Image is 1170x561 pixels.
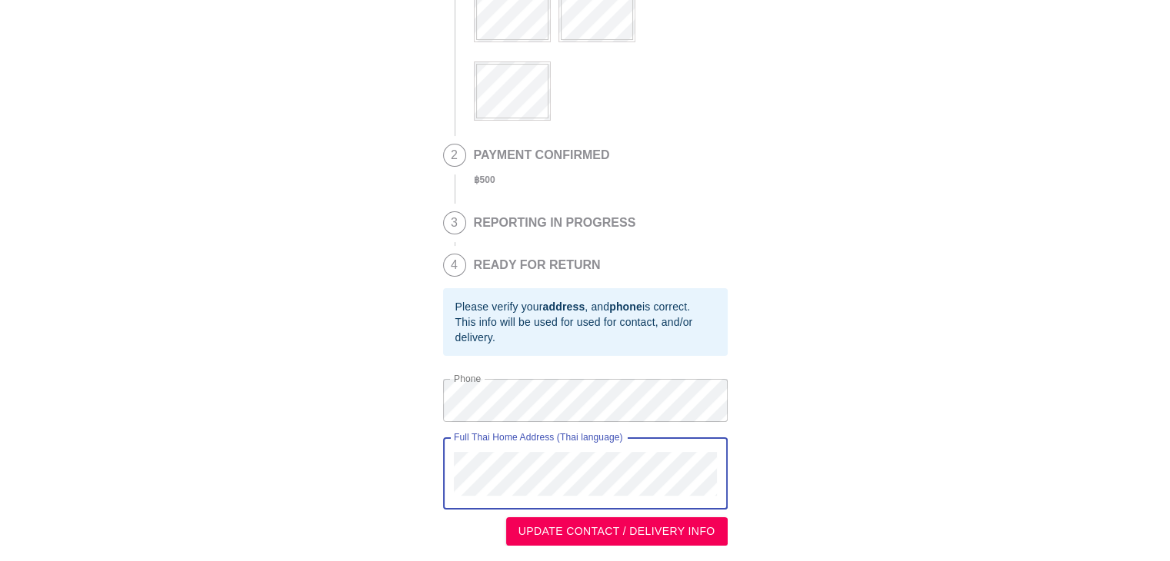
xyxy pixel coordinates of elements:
[444,254,465,276] span: 4
[474,216,636,230] h2: REPORTING IN PROGRESS
[444,212,465,234] span: 3
[444,144,465,166] span: 2
[506,517,728,546] button: UPDATE CONTACT / DELIVERY INFO
[609,300,642,313] b: phone
[518,522,715,541] span: UPDATE CONTACT / DELIVERY INFO
[474,258,601,272] h2: READY FOR RETURN
[542,300,585,313] b: address
[474,148,610,162] h2: PAYMENT CONFIRMED
[474,174,495,185] b: ฿ 500
[455,314,715,345] div: This info will be used for used for contact, and/or delivery.
[455,299,715,314] div: Please verify your , and is correct.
